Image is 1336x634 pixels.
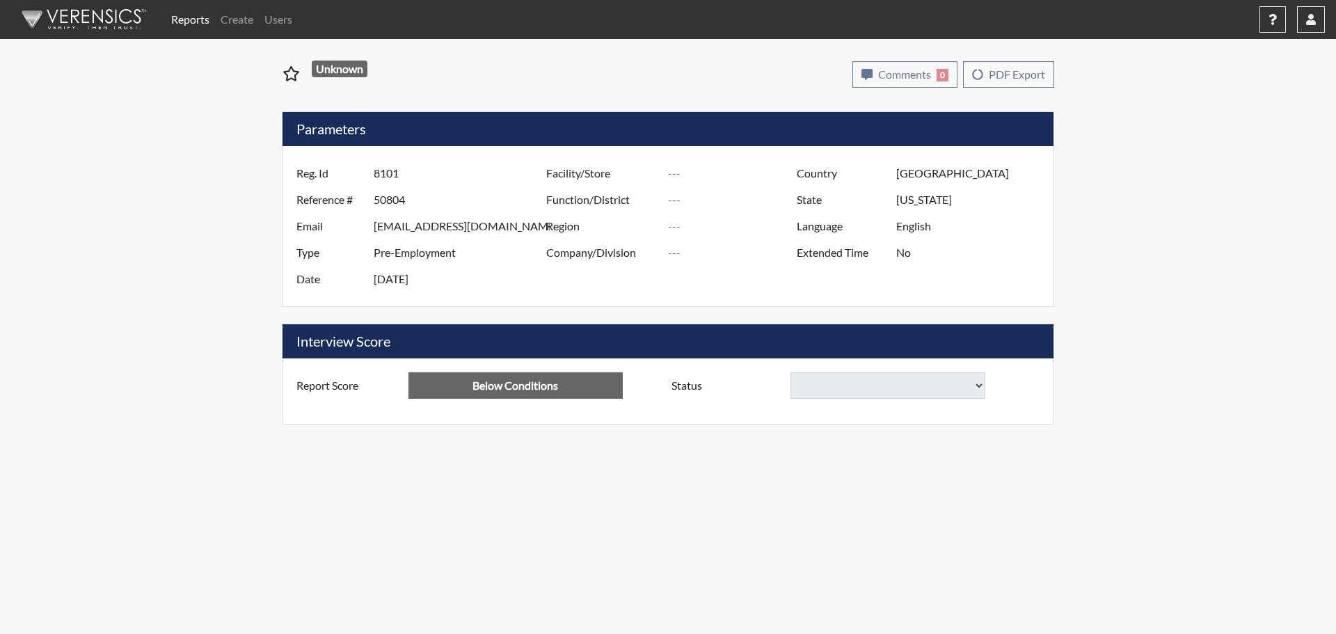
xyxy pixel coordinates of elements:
label: Function/District [536,187,668,213]
label: Company/Division [536,239,668,266]
input: --- [668,239,800,266]
label: Region [536,213,668,239]
input: --- [374,160,550,187]
label: Report Score [286,372,408,399]
label: Date [286,266,374,292]
a: Users [259,6,298,33]
label: State [786,187,896,213]
input: --- [374,239,550,266]
h5: Parameters [283,112,1053,146]
label: Email [286,213,374,239]
span: 0 [937,69,948,81]
input: --- [668,213,800,239]
label: Reference # [286,187,374,213]
span: Comments [878,68,931,81]
div: Document a decision to hire or decline a candiate [661,372,1050,399]
input: --- [374,213,550,239]
input: --- [668,187,800,213]
input: --- [896,213,1050,239]
label: Type [286,239,374,266]
a: Reports [166,6,215,33]
input: --- [896,239,1050,266]
label: Facility/Store [536,160,668,187]
label: Country [786,160,896,187]
h5: Interview Score [283,324,1053,358]
button: Comments0 [852,61,957,88]
input: --- [896,187,1050,213]
label: Reg. Id [286,160,374,187]
input: --- [896,160,1050,187]
input: --- [408,372,623,399]
input: --- [374,266,550,292]
input: --- [668,160,800,187]
label: Language [786,213,896,239]
span: PDF Export [989,68,1045,81]
a: Create [215,6,259,33]
span: Unknown [312,61,368,77]
input: --- [374,187,550,213]
label: Extended Time [786,239,896,266]
button: PDF Export [963,61,1054,88]
label: Status [661,372,790,399]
